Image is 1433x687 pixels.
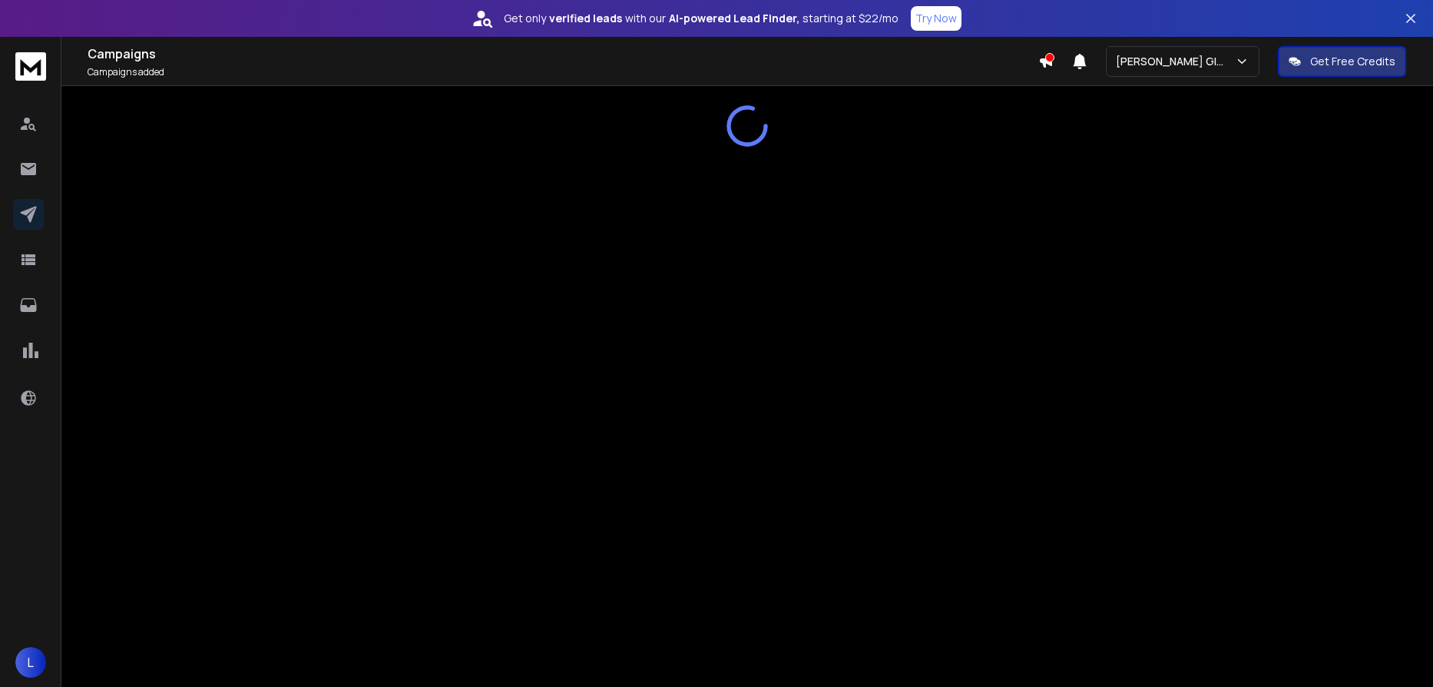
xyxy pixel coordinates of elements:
p: Get Free Credits [1310,54,1395,69]
button: Get Free Credits [1278,46,1406,77]
strong: AI-powered Lead Finder, [669,11,799,26]
button: L [15,647,46,678]
img: logo [15,52,46,81]
p: Get only with our starting at $22/mo [504,11,899,26]
strong: verified leads [549,11,622,26]
p: Try Now [915,11,957,26]
button: Try Now [911,6,961,31]
p: [PERSON_NAME] Global [1116,54,1235,69]
p: Campaigns added [88,66,1038,78]
h1: Campaigns [88,45,1038,63]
